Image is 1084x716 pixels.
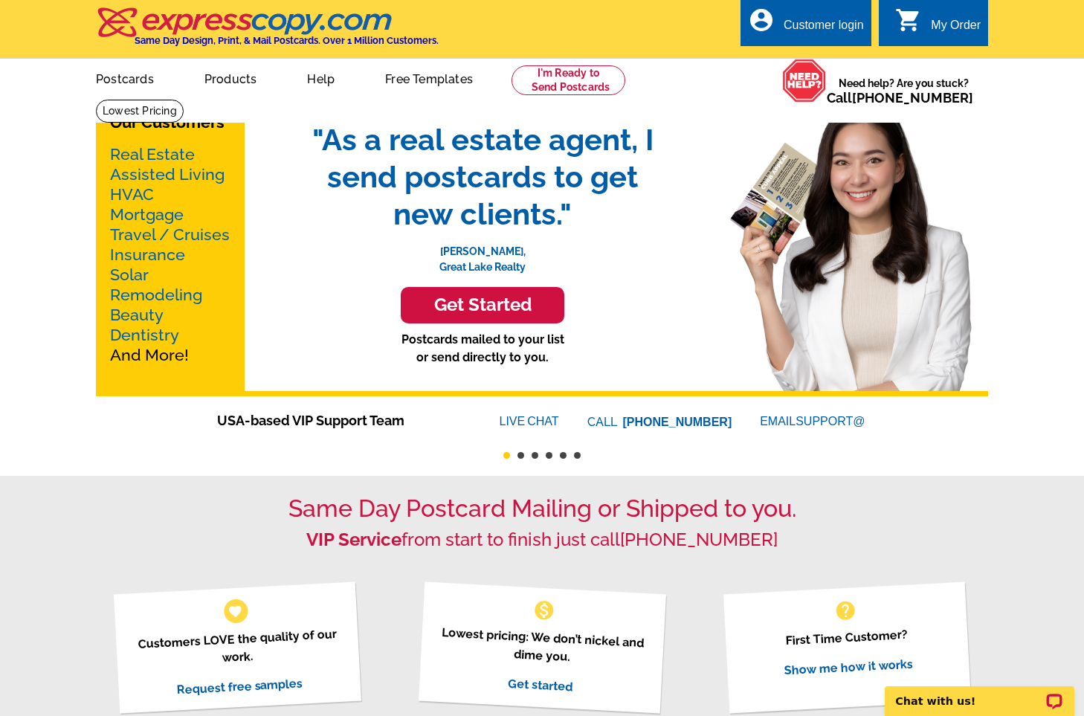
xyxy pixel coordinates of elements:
a: Help [283,60,358,95]
p: Lowest pricing: We don’t nickel and dime you. [436,623,647,670]
button: 2 of 6 [517,452,524,459]
a: Dentistry [110,326,179,344]
a: account_circle Customer login [748,16,864,35]
strong: VIP Service [306,529,401,550]
i: shopping_cart [895,7,922,33]
a: Free Templates [361,60,497,95]
span: monetization_on [532,599,556,622]
button: 3 of 6 [532,452,538,459]
a: Travel / Cruises [110,225,230,244]
span: Call [827,90,973,106]
button: 6 of 6 [574,452,581,459]
a: [PHONE_NUMBER] [620,529,778,550]
span: "As a real estate agent, I send postcards to get new clients." [297,121,668,233]
font: LIVE [500,413,528,430]
a: shopping_cart My Order [895,16,981,35]
h2: from start to finish just call [96,529,988,551]
font: CALL [587,413,619,431]
span: favorite [228,603,243,619]
p: First Time Customer? [741,623,951,652]
h3: Get Started [419,294,546,316]
p: Customers LOVE the quality of our work. [132,625,342,671]
span: USA-based VIP Support Team [217,410,455,430]
a: Get Started [297,287,668,323]
i: account_circle [748,7,775,33]
span: help [833,599,857,622]
font: SUPPORT@ [796,413,867,430]
button: 5 of 6 [560,452,567,459]
button: 4 of 6 [546,452,552,459]
h4: Same Day Design, Print, & Mail Postcards. Over 1 Million Customers. [135,35,439,46]
a: Insurance [110,245,185,264]
a: LIVECHAT [500,415,559,428]
p: And More! [110,144,230,365]
a: Mortgage [110,205,184,224]
p: Postcards mailed to your list or send directly to you. [297,331,668,367]
a: Remodeling [110,286,202,304]
a: Get started [507,676,572,694]
img: help [782,59,827,103]
div: My Order [931,19,981,39]
a: EMAILSUPPORT@ [760,415,867,428]
iframe: LiveChat chat widget [875,669,1084,716]
div: Customer login [784,19,864,39]
a: Assisted Living [110,165,225,184]
p: [PERSON_NAME], Great Lake Realty [297,233,668,275]
button: 1 of 6 [503,452,510,459]
a: Solar [110,265,149,284]
a: Same Day Design, Print, & Mail Postcards. Over 1 Million Customers. [96,18,439,46]
a: Show me how it works [784,657,913,677]
a: HVAC [110,185,154,204]
a: Products [181,60,281,95]
a: [PHONE_NUMBER] [623,416,732,428]
a: Beauty [110,306,164,324]
a: Request free samples [175,676,303,697]
a: [PHONE_NUMBER] [852,90,973,106]
span: Need help? Are you stuck? [827,76,981,106]
a: Real Estate [110,145,195,164]
a: Postcards [72,60,178,95]
h1: Same Day Postcard Mailing or Shipped to you. [96,494,988,523]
